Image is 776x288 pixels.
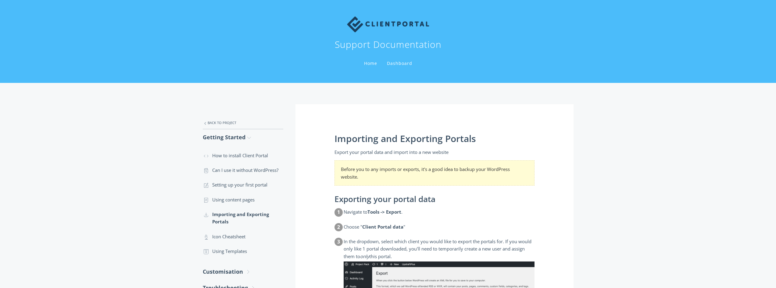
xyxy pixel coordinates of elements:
h2: Exporting your portal data [334,195,535,204]
a: Getting Started [203,129,283,145]
a: Back to Project [203,116,283,129]
dd: Navigate to . [344,208,535,221]
a: How to install Client Portal [203,148,283,163]
dt: 1 [334,208,343,216]
a: Can I use it without WordPress? [203,163,283,177]
a: Using content pages [203,192,283,207]
a: Customisation [203,264,283,280]
a: Importing and Exporting Portals [203,207,283,229]
p: Export your portal data and import into a new website [334,148,535,156]
dd: Choose " " [344,223,535,236]
a: Icon Cheatsheet [203,229,283,244]
em: only [360,253,369,259]
h1: Importing and Exporting Portals [334,133,535,144]
a: Dashboard [386,60,413,66]
dt: 2 [334,223,343,231]
h1: Support Documentation [335,38,442,51]
strong: Tools -> Export [367,209,401,215]
section: Before you to any imports or exports, it's a good idea to backup your WordPress website. [334,160,535,186]
a: Setting up your first portal [203,177,283,192]
strong: Client Portal data [362,224,403,230]
a: Using Templates [203,244,283,258]
a: Home [363,60,378,66]
dt: 3 [334,238,343,246]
